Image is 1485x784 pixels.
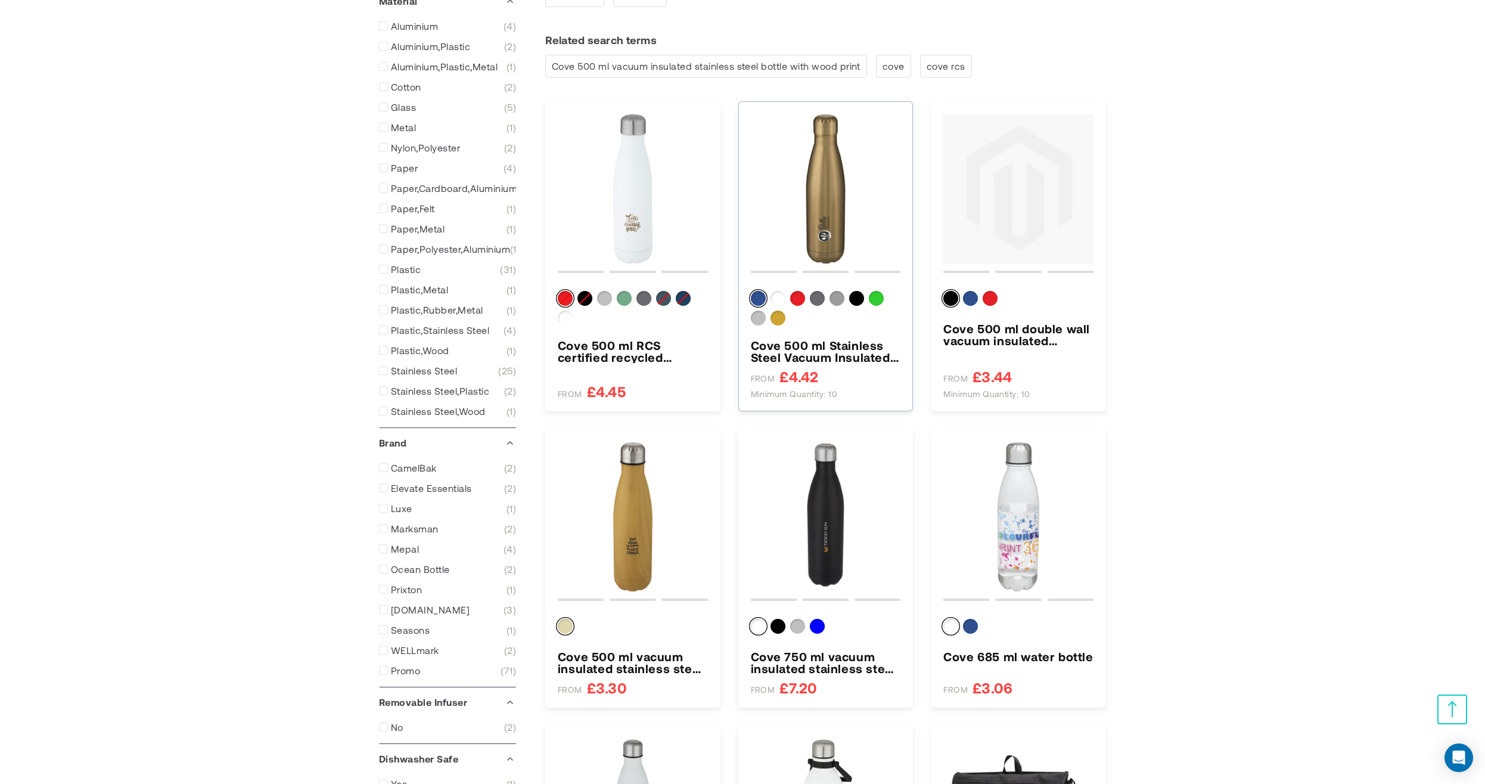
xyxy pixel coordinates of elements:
[943,114,1093,264] a: Cove 500 ml double wall vacuum insulated stainless steel water bottle with cork details
[379,543,516,555] a: Mepal 4
[379,563,516,575] a: Ocean Bottle 2
[558,339,708,363] a: Cove 500 ml RCS certified recycled stainless steel vacuum insulated bottle
[771,619,785,634] div: Solid black
[391,162,418,174] span: Paper
[790,619,805,634] div: Silver
[558,114,708,264] img: Cove 500 ml RCS certified recycled stainless steel vacuum insulated bottle
[391,482,472,494] span: Elevate Essentials
[504,81,516,93] span: 2
[558,291,708,330] div: Colour
[507,503,516,515] span: 1
[391,385,489,397] span: Stainless Steel,Plastic
[751,114,901,264] img: Cove 500 ml Stainless Steel Vacuum Insulated Water Bottle
[943,442,1093,592] a: Cove 685 ml water bottle
[973,680,1012,695] span: £3.06
[391,284,448,296] span: Plastic,Metal
[391,644,439,656] span: WELLmark
[379,385,516,397] a: Stainless Steel,Plastic 2
[379,324,516,336] a: Plastic,Stainless Steel 4
[391,182,517,194] span: Paper,Cardboard,Aluminium
[751,291,901,330] div: Colour
[771,291,785,306] div: White
[391,264,421,275] span: Plastic
[391,462,437,474] span: CamelBak
[379,101,516,113] a: Glass 5
[391,604,470,616] span: [DOMAIN_NAME]
[504,563,516,575] span: 2
[379,482,516,494] a: Elevate Essentials 2
[751,442,901,592] img: Cove 750 ml vacuum insulated stainless steel bottle
[943,684,968,695] span: FROM
[391,563,450,575] span: Ocean Bottle
[507,304,516,316] span: 1
[507,223,516,235] span: 1
[779,369,818,384] span: £4.42
[379,81,516,93] a: Cotton 2
[751,650,901,674] h3: Cove 750 ml vacuum insulated stainless steel bottle
[558,311,573,326] div: White
[379,405,516,417] a: Stainless Steel,Wood 1
[507,345,516,357] span: 1
[391,365,457,377] span: Stainless Steel
[943,323,1093,346] a: Cove 500 ml double wall vacuum insulated stainless steel water bottle with cork details
[379,462,516,474] a: CamelBak 2
[379,61,516,73] a: Aluminium,Plastic,Metal 1
[379,203,516,215] a: Paper,Felt 1
[504,142,516,154] span: 2
[391,304,483,316] span: Plastic,Rubber,Metal
[676,291,691,306] div: Navy
[391,122,416,134] span: Metal
[558,650,708,674] a: Cove 500 ml vacuum insulated stainless steel bottle with wood print
[558,684,582,695] span: FROM
[597,291,612,306] div: Silver
[636,291,651,306] div: Titanium
[943,619,958,634] div: Transparent clear
[810,619,825,634] div: Blue
[379,243,516,255] a: Paper,Polyester,Aluminium 1
[504,462,516,474] span: 2
[379,284,516,296] a: Plastic,Metal 1
[391,543,419,555] span: Mepal
[558,619,573,634] div: Heather natural
[379,428,516,458] div: Brand
[391,523,439,535] span: Marksman
[379,584,516,596] a: Prixton 1
[379,20,516,32] a: Aluminium 4
[507,284,516,296] span: 1
[379,503,516,515] a: Luxe 1
[751,684,775,695] span: FROM
[501,665,516,677] span: 71
[391,721,403,733] span: No
[558,619,708,639] div: Colour
[391,503,412,515] span: Luxe
[504,604,516,616] span: 3
[391,223,445,235] span: Paper,Metal
[943,650,1093,662] h3: Cove 685 ml water bottle
[751,339,901,363] a: Cove 500 ml Stainless Steel Vacuum Insulated Water Bottle
[558,389,582,399] span: FROM
[943,389,1030,399] span: Minimum quantity: 10
[504,482,516,494] span: 2
[391,405,486,417] span: Stainless Steel,Wood
[751,311,766,326] div: Silver
[379,223,516,235] a: Paper,Metal 1
[504,20,516,32] span: 4
[920,55,972,78] a: cove rcs
[379,304,516,316] a: Plastic,Rubber,Metal 1
[379,345,516,357] a: Plastic,Wood 1
[545,34,1106,46] dt: Related search terms
[963,291,978,306] div: Royal blue
[656,291,671,306] div: Hale Blue
[751,389,838,399] span: Minimum quantity: 10
[379,604,516,616] a: [DOMAIN_NAME] 3
[391,20,438,32] span: Aluminium
[379,41,516,52] a: Aluminium,Plastic 2
[507,584,516,596] span: 1
[876,55,911,78] a: cove
[577,291,592,306] div: Solid black
[507,624,516,636] span: 1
